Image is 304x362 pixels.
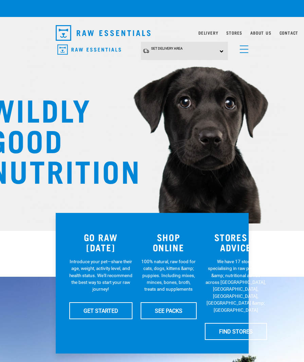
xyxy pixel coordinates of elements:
a: SEE PACKS [141,302,197,319]
p: We have 17 stores specialising in raw pet food &amp; nutritional advice across [GEOGRAPHIC_DATA],... [205,258,267,313]
img: Raw Essentials Logo [56,25,151,41]
img: van-moving.png [143,48,149,54]
a: About Us [250,32,271,34]
img: Raw Essentials Logo [57,44,121,55]
span: Set Delivery Area [151,47,183,50]
p: Introduce your pet—share their age, weight, activity level, and health status. We'll recommend th... [69,258,132,293]
p: 100% natural, raw food for cats, dogs, kittens &amp; puppies. Including mixes, minces, bones, bro... [141,258,197,293]
h3: GO RAW [DATE] [69,232,132,253]
nav: dropdown navigation [50,22,254,43]
h3: SHOP ONLINE [141,232,197,253]
h3: STORES & ADVICE [205,232,267,253]
a: FIND STORES [205,323,267,340]
a: GET STARTED [69,302,132,319]
a: Stores [226,32,242,34]
a: menu [236,41,249,54]
a: Delivery [198,32,218,34]
a: Contact [280,32,299,34]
